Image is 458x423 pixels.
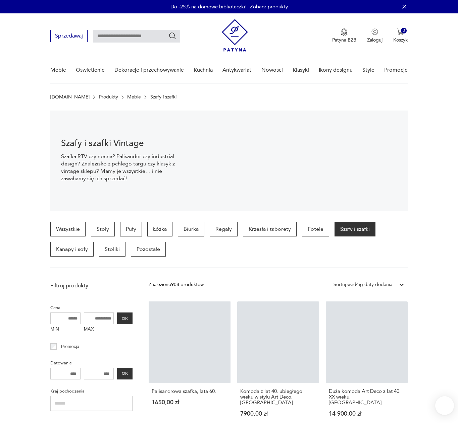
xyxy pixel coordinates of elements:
[393,28,408,43] button: 0Koszyk
[50,242,94,257] a: Kanapy i sofy
[222,19,248,52] img: Patyna - sklep z meblami i dekoracjami vintage
[61,139,183,147] h1: Szafy i szafki Vintage
[240,411,316,417] p: 7900,00 zł
[91,222,115,236] a: Stoły
[117,368,133,379] button: OK
[393,37,408,43] p: Koszyk
[335,222,375,236] a: Szafy i szafki
[332,28,356,43] a: Ikona medaluPatyna B2B
[401,28,407,33] div: 0
[302,222,329,236] a: Fotele
[210,222,238,236] a: Regały
[147,222,172,236] a: Łóżka
[149,281,204,288] div: Znaleziono 908 produktów
[332,28,356,43] button: Patyna B2B
[168,32,176,40] button: Szukaj
[341,28,348,36] img: Ikona medalu
[319,57,353,83] a: Ikony designu
[397,28,404,35] img: Ikona koszyka
[384,57,408,83] a: Promocje
[334,281,392,288] div: Sortuj według daty dodania
[150,94,176,100] p: Szafy i szafki
[250,3,288,10] a: Zobacz produkty
[50,222,86,236] a: Wszystkie
[50,34,88,39] a: Sprzedawaj
[329,411,405,417] p: 14 900,00 zł
[371,28,378,35] img: Ikonka użytkownika
[50,94,90,100] a: [DOMAIN_NAME]
[293,57,309,83] a: Klasyki
[240,389,316,406] h3: Komoda z lat 40. ubiegłego wieku w stylu Art Deco, [GEOGRAPHIC_DATA].
[50,57,66,83] a: Meble
[50,324,81,335] label: MIN
[435,396,454,415] iframe: Smartsupp widget button
[61,153,183,182] p: Szafka RTV czy nocna? Palisander czy industrial design? Znalezisko z pchlego targu czy klasyk z v...
[152,400,227,405] p: 1650,00 zł
[50,304,133,311] p: Cena
[152,389,227,394] h3: Palisandrowa szafka, lata 60.
[367,37,383,43] p: Zaloguj
[127,94,141,100] a: Meble
[194,57,213,83] a: Kuchnia
[99,94,118,100] a: Produkty
[50,282,133,289] p: Filtruj produkty
[222,57,251,83] a: Antykwariat
[131,242,166,257] a: Pozostałe
[329,389,405,406] h3: Duża komoda Art Deco z lat 40. XX wieku, [GEOGRAPHIC_DATA].
[114,57,184,83] a: Dekoracje i przechowywanie
[362,57,374,83] a: Style
[332,37,356,43] p: Patyna B2B
[120,222,142,236] a: Pufy
[178,222,204,236] a: Biurka
[99,242,125,257] a: Stoliki
[61,343,79,350] p: Promocja
[170,3,247,10] p: Do -25% na domowe biblioteczki!
[117,312,133,324] button: OK
[76,57,105,83] a: Oświetlenie
[50,359,133,367] p: Datowanie
[367,28,383,43] button: Zaloguj
[261,57,283,83] a: Nowości
[84,324,114,335] label: MAX
[243,222,297,236] a: Krzesła i taborety
[50,387,133,395] p: Kraj pochodzenia
[50,30,88,42] button: Sprzedawaj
